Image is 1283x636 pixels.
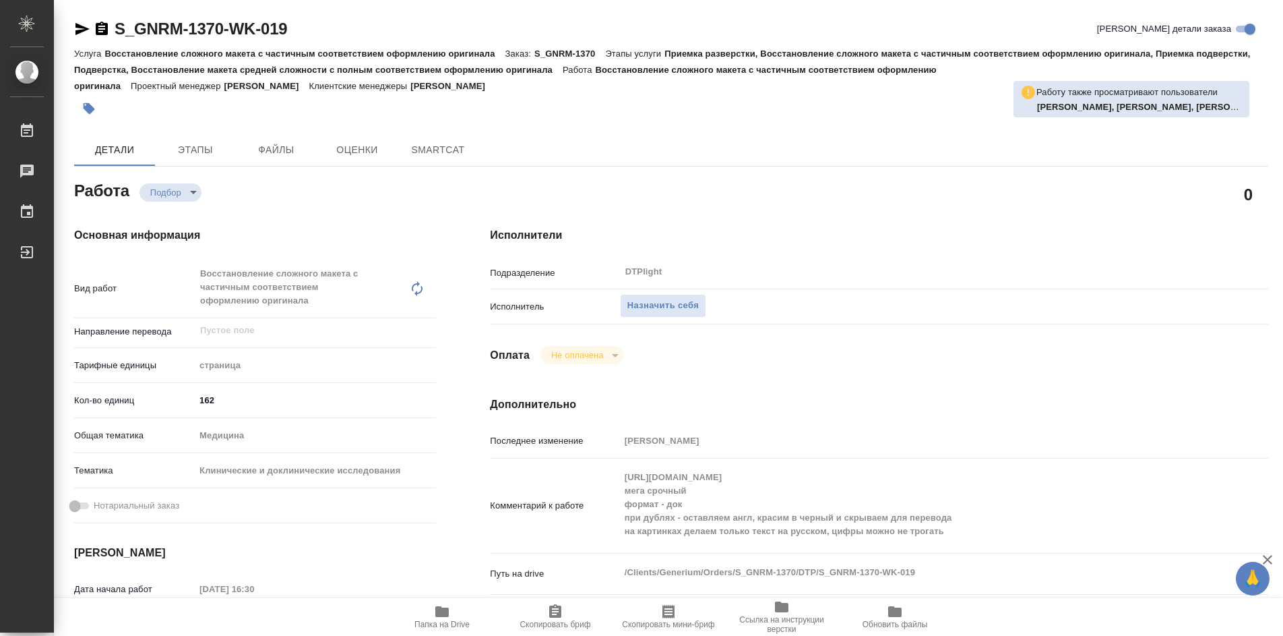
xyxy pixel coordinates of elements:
span: Папка на Drive [414,620,470,629]
p: Восстановление сложного макета с частичным соответствием оформлению оригинала [104,49,505,59]
div: Медицина [195,424,436,447]
p: Этапы услуги [605,49,664,59]
button: Скопировать бриф [499,598,612,636]
span: Файлы [244,142,309,158]
button: Ссылка на инструкции верстки [725,598,838,636]
span: Назначить себя [627,298,699,314]
div: Клинические и доклинические исследования [195,459,436,482]
h4: Основная информация [74,227,436,243]
h4: Дополнительно [490,397,1268,413]
p: Вид работ [74,282,195,295]
p: Общая тематика [74,429,195,442]
input: Пустое поле [195,579,313,599]
button: Обновить файлы [838,598,951,636]
div: страница [195,354,436,377]
span: Ссылка на инструкции верстки [733,615,830,634]
input: Пустое поле [199,322,404,339]
h2: 0 [1244,183,1253,206]
p: [PERSON_NAME] [224,81,309,91]
span: 🙏 [1241,565,1264,593]
button: Добавить тэг [74,94,104,123]
button: Назначить себя [620,294,706,318]
button: Скопировать ссылку [94,21,110,37]
p: Последнее изменение [490,434,619,448]
h4: [PERSON_NAME] [74,545,436,561]
p: Заказ: [505,49,534,59]
p: S_GNRM-1370 [534,49,605,59]
p: Дата начала работ [74,583,195,596]
button: Скопировать мини-бриф [612,598,725,636]
p: Тематика [74,464,195,478]
p: Путь на drive [490,567,619,581]
p: Тарифные единицы [74,359,195,372]
button: Подбор [146,187,185,198]
p: Исполнитель [490,300,619,314]
span: Нотариальный заказ [94,499,179,513]
a: S_GNRM-1370-WK-019 [115,20,287,38]
span: [PERSON_NAME] детали заказа [1097,22,1231,36]
p: Васильева Ольга, Ямковенко Вера, Сархатов Руслан, Носкова Анна [1037,100,1243,114]
p: Подразделение [490,266,619,280]
span: Этапы [163,142,228,158]
p: Услуга [74,49,104,59]
button: Не оплачена [547,349,607,361]
input: ✎ Введи что-нибудь [195,391,436,410]
button: Папка на Drive [385,598,499,636]
button: Скопировать ссылку для ЯМессенджера [74,21,90,37]
p: Клиентские менеджеры [309,81,410,91]
h4: Оплата [490,347,530,364]
textarea: /Clients/Generium/Orders/S_GNRM-1370/DTP/S_GNRM-1370-WK-019 [620,561,1203,584]
p: Работу также просматривают пользователи [1036,86,1218,99]
p: Работа [563,65,596,75]
span: Оценки [325,142,389,158]
h2: Работа [74,177,129,202]
p: Проектный менеджер [131,81,224,91]
input: Пустое поле [620,431,1203,451]
p: [PERSON_NAME] [410,81,495,91]
span: Скопировать мини-бриф [622,620,714,629]
h4: Исполнители [490,227,1268,243]
p: Направление перевода [74,325,195,339]
textarea: [URL][DOMAIN_NAME] мега срочный формат - док при дублях - оставляем англ, красим в черный и скрыв... [620,466,1203,543]
span: SmartCat [406,142,470,158]
span: Скопировать бриф [520,620,590,629]
div: Подбор [139,183,201,202]
p: Комментарий к работе [490,499,619,513]
button: 🙏 [1236,562,1270,596]
div: Подбор [540,346,623,364]
span: Детали [82,142,147,158]
span: Обновить файлы [863,620,928,629]
p: Кол-во единиц [74,394,195,407]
